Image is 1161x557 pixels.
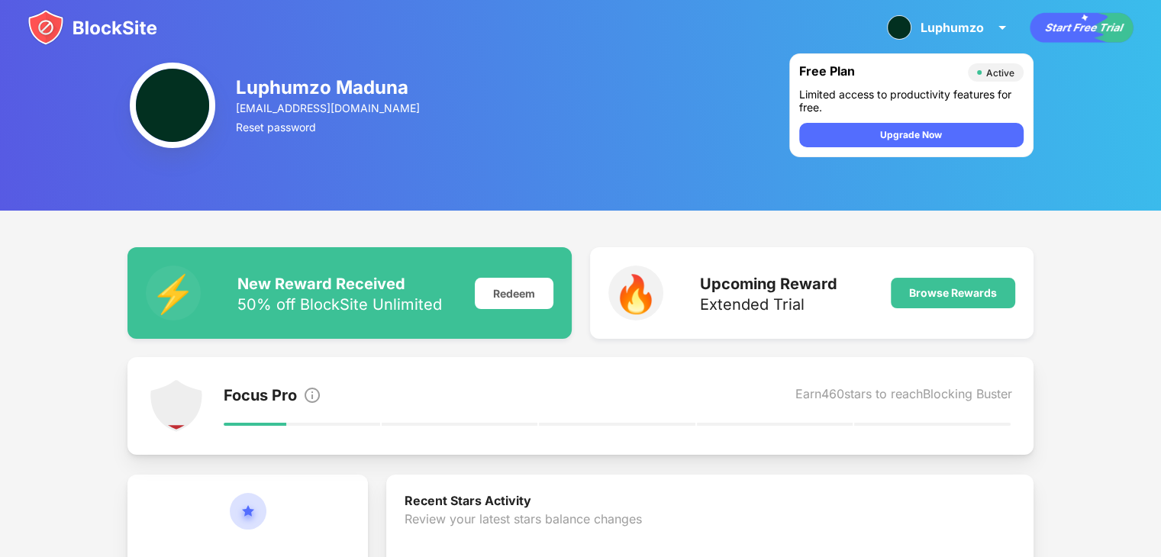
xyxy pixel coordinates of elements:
[700,275,837,293] div: Upcoming Reward
[799,88,1024,114] div: Limited access to productivity features for free.
[909,287,997,299] div: Browse Rewards
[880,127,942,143] div: Upgrade Now
[405,493,1015,511] div: Recent Stars Activity
[475,278,553,309] div: Redeem
[921,20,984,35] div: Luphumzo
[146,266,201,320] div: ⚡️
[27,9,157,46] img: blocksite-icon.svg
[700,297,837,312] div: Extended Trial
[608,266,663,320] div: 🔥
[236,121,422,134] div: Reset password
[237,297,442,312] div: 50% off BlockSite Unlimited
[795,386,1012,407] div: Earn 460 stars to reach Blocking Buster
[405,511,1015,557] div: Review your latest stars balance changes
[224,386,297,407] div: Focus Pro
[799,63,960,82] div: Free Plan
[986,67,1014,79] div: Active
[236,101,422,114] div: [EMAIL_ADDRESS][DOMAIN_NAME]
[236,76,422,98] div: Luphumzo Maduna
[130,63,215,148] img: ACg8ocJzlfK7OKuHJDvdAmZe30lghgrYe81Vk5o0BQVuPZetTnzdTZLG=s96-c
[230,493,266,548] img: circle-star.svg
[887,15,911,40] img: ACg8ocJzlfK7OKuHJDvdAmZe30lghgrYe81Vk5o0BQVuPZetTnzdTZLG=s96-c
[149,378,204,433] img: points-level-1.svg
[1030,12,1134,43] div: animation
[237,275,442,293] div: New Reward Received
[303,386,321,404] img: info.svg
